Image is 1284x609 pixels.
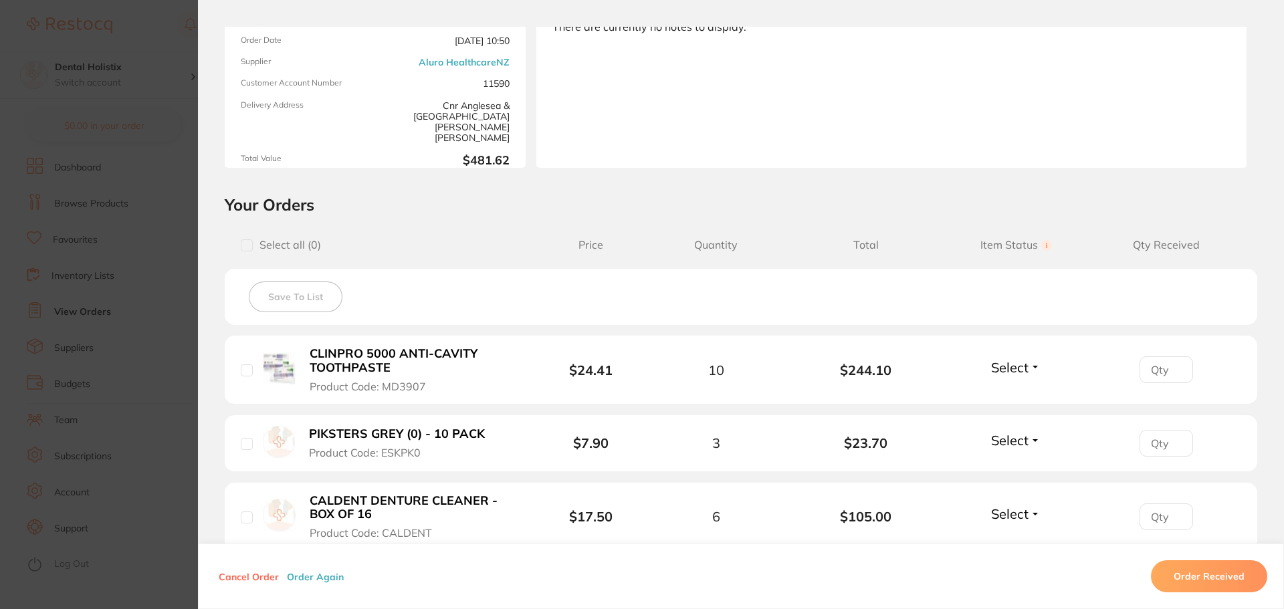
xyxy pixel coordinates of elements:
[1091,239,1241,251] span: Qty Received
[712,509,720,524] span: 6
[381,154,510,168] b: $481.62
[306,493,521,540] button: CALDENT DENTURE CLEANER - BOX OF 16 Product Code: CALDENT
[310,494,517,521] b: CALDENT DENTURE CLEANER - BOX OF 16
[215,570,283,582] button: Cancel Order
[941,239,1091,251] span: Item Status
[541,239,641,251] span: Price
[310,380,426,392] span: Product Code: MD3907
[241,154,370,168] span: Total Value
[263,352,296,385] img: CLINPRO 5000 ANTI-CAVITY TOOTHPASTE
[305,427,500,459] button: PIKSTERS GREY (0) - 10 PACK Product Code: ESKPK0
[1151,560,1267,592] button: Order Received
[249,281,342,312] button: Save To List
[573,435,609,451] b: $7.90
[987,359,1045,376] button: Select
[991,359,1029,376] span: Select
[712,435,720,451] span: 3
[991,505,1029,522] span: Select
[241,35,370,46] span: Order Date
[263,426,295,458] img: PIKSTERS GREY (0) - 10 PACK
[381,35,510,46] span: [DATE] 10:50
[791,362,941,378] b: $244.10
[1140,503,1193,530] input: Qty
[419,57,510,68] a: Aluro HealthcareNZ
[552,21,1230,33] div: There are currently no notes to display.
[569,362,613,378] b: $24.41
[225,195,1257,215] h2: Your Orders
[309,427,485,441] b: PIKSTERS GREY (0) - 10 PACK
[791,435,941,451] b: $23.70
[381,78,510,89] span: 11590
[569,508,613,525] b: $17.50
[987,505,1045,522] button: Select
[283,570,348,582] button: Order Again
[241,78,370,89] span: Customer Account Number
[310,527,432,539] span: Product Code: CALDENT
[991,432,1029,449] span: Select
[381,100,510,143] span: Cnr Anglesea & [GEOGRAPHIC_DATA][PERSON_NAME][PERSON_NAME]
[641,239,790,251] span: Quantity
[306,346,521,393] button: CLINPRO 5000 ANTI-CAVITY TOOTHPASTE Product Code: MD3907
[241,100,370,143] span: Delivery Address
[253,239,321,251] span: Select all ( 0 )
[263,499,296,531] img: CALDENT DENTURE CLEANER - BOX OF 16
[708,362,724,378] span: 10
[241,57,370,68] span: Supplier
[1140,356,1193,383] input: Qty
[1140,430,1193,457] input: Qty
[987,432,1045,449] button: Select
[310,347,517,374] b: CLINPRO 5000 ANTI-CAVITY TOOTHPASTE
[309,447,421,459] span: Product Code: ESKPK0
[791,509,941,524] b: $105.00
[791,239,941,251] span: Total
